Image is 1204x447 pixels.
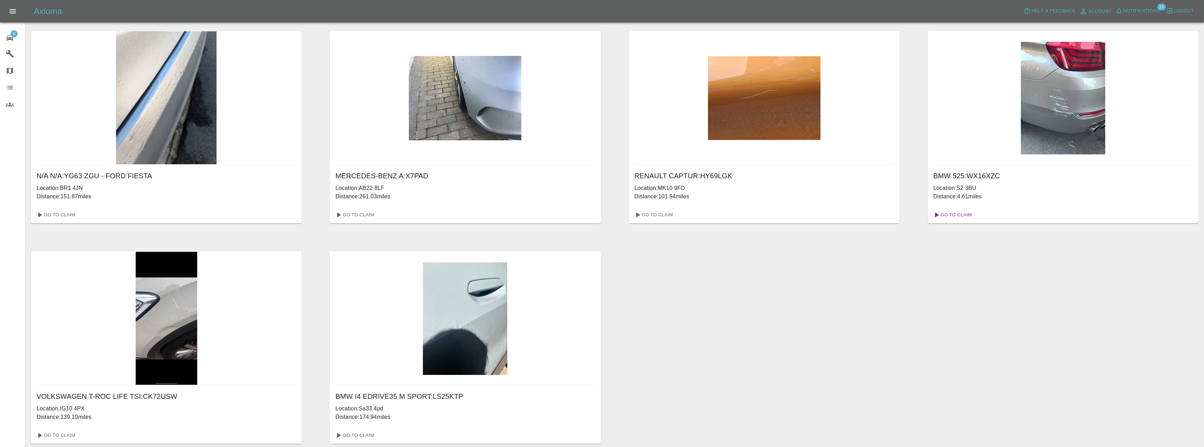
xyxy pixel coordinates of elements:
p: Distance: 139.10 miles [37,413,296,421]
span: Notifications [1123,7,1160,15]
h6: VOLKSWAGEN T-ROC LIFE TSI : CK72USW [37,391,296,402]
p: Distance: 261.03 miles [335,192,595,201]
h6: RENAULT CAPTUR : HY69LGK [635,170,894,181]
p: Location: Sa33 4pd [335,404,595,413]
p: Location: AB22 8LF [335,184,595,192]
h6: BMW 525 : WX16XZC [933,170,1193,181]
a: Go To Claim [34,430,77,441]
p: Distance: 174.94 miles [335,413,595,421]
span: Account [1088,7,1112,15]
span: Logout [1174,7,1194,15]
span: 6 [11,30,18,37]
p: Location: MK10 9FD [635,184,894,192]
p: Location: BR1 4JN [37,184,296,192]
p: Distance: 101.54 miles [635,192,894,201]
p: Distance: 4.61 miles [933,192,1193,201]
span: 23 [1157,4,1166,11]
h6: BMW I4 EDRIVE35 M SPORT : LS25KTP [335,391,595,402]
a: Account [1077,6,1114,17]
button: Help & Feedback [1022,6,1077,17]
span: Help & Feedback [1031,7,1075,15]
button: Open drawer [4,3,21,20]
a: Go To Claim [931,209,974,221]
h6: MERCEDES-BENZ A : X7PAD [335,170,595,181]
a: Go To Claim [34,209,77,221]
h6: N/A N/A : YG63 ZGU - FORD FIESTA [37,170,296,181]
button: Logout [1164,6,1196,17]
p: Location: IG10 4PX [37,404,296,413]
a: Go To Claim [333,209,376,221]
a: Go To Claim [632,209,675,221]
button: Notifications [1114,6,1161,17]
p: Location: S2 3BU [933,184,1193,192]
p: Distance: 151.87 miles [37,192,296,201]
a: Go To Claim [333,430,376,441]
h5: Axioma [34,6,62,17]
